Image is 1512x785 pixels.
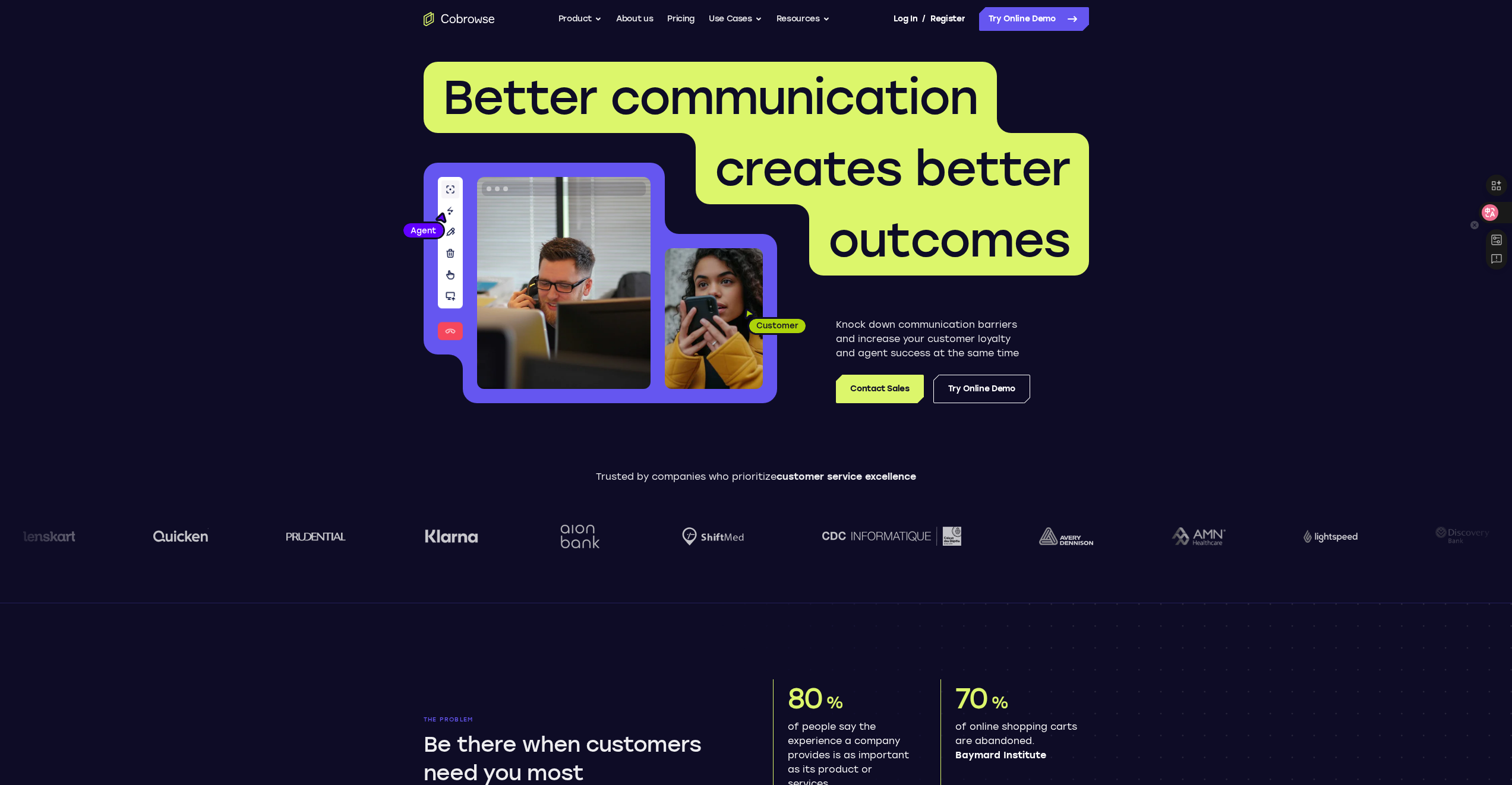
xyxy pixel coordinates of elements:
span: 80 [788,681,823,716]
span: Baymard Institute [955,748,1079,762]
img: Lightspeed [1303,530,1358,542]
img: CDC Informatique [822,527,961,545]
span: % [991,692,1008,713]
button: Use Cases [709,7,762,31]
img: prudential [286,531,346,541]
span: outcomes [828,211,1070,268]
img: Aion Bank [556,512,604,561]
a: Log In [894,7,917,31]
a: Register [930,7,965,31]
p: Knock down communication barriers and increase your customer loyalty and agent success at the sam... [836,318,1030,360]
a: Try Online Demo [933,375,1030,403]
button: Product [558,7,602,31]
p: The problem [424,716,740,723]
span: / [922,12,926,26]
span: 70 [955,681,989,716]
img: quicken [153,527,209,545]
button: Resources [776,7,830,31]
a: Contact Sales [836,375,923,403]
span: Better communication [443,69,978,126]
span: creates better [715,140,1070,197]
img: avery-dennison [1039,527,1093,545]
a: Pricing [667,7,695,31]
a: About us [616,7,653,31]
a: Go to the home page [424,12,495,26]
img: A customer support agent talking on the phone [477,177,651,389]
a: Try Online Demo [979,7,1089,31]
img: AMN Healthcare [1172,527,1226,546]
img: Klarna [425,529,478,543]
img: Shiftmed [682,527,744,546]
span: customer service excellence [776,471,916,482]
span: % [826,692,843,713]
p: of online shopping carts are abandoned. [955,720,1079,762]
img: A customer holding their phone [665,248,763,389]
